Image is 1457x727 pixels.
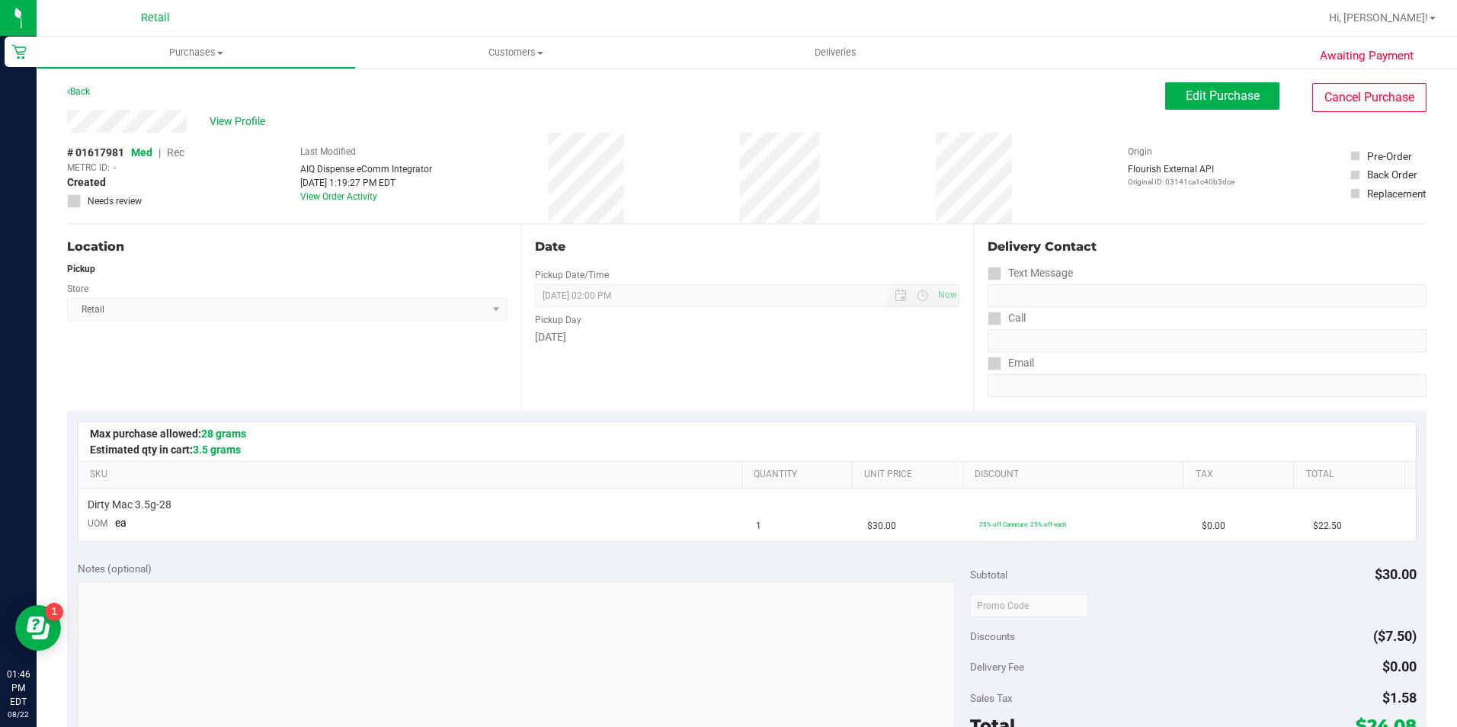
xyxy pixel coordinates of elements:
span: | [159,146,161,159]
a: Quantity [754,469,846,481]
div: Delivery Contact [988,238,1427,256]
span: Notes (optional) [78,562,152,575]
strong: Pickup [67,264,95,274]
p: Original ID: 03141ca1c40b3dce [1128,176,1234,187]
a: Tax [1196,469,1288,481]
span: Purchases [37,46,355,59]
div: Pre-Order [1367,149,1412,164]
span: $0.00 [1382,658,1417,674]
span: Estimated qty in cart: [90,444,241,456]
span: $1.58 [1382,690,1417,706]
label: Text Message [988,262,1073,284]
span: View Profile [210,114,271,130]
span: Rec [167,146,184,159]
label: Pickup Day [535,313,581,327]
inline-svg: Retail [11,44,27,59]
span: Max purchase allowed: [90,428,246,440]
label: Origin [1128,145,1152,159]
span: # 01617981 [67,145,124,161]
div: AIQ Dispense eComm Integrator [300,162,432,176]
span: Discounts [970,623,1015,650]
p: 01:46 PM EDT [7,668,30,709]
div: Date [535,238,960,256]
span: Hi, [PERSON_NAME]! [1329,11,1428,24]
iframe: Resource center unread badge [45,603,63,621]
button: Cancel Purchase [1312,83,1427,112]
div: Flourish External API [1128,162,1234,187]
label: Last Modified [300,145,356,159]
input: Promo Code [970,594,1088,617]
a: Deliveries [676,37,995,69]
span: $0.00 [1202,519,1225,533]
div: Back Order [1367,167,1417,182]
a: Total [1306,469,1398,481]
span: Subtotal [970,568,1007,581]
div: [DATE] [535,329,960,345]
span: Deliveries [794,46,877,59]
a: Unit Price [864,469,956,481]
span: $30.00 [1375,566,1417,582]
iframe: Resource center [15,605,61,651]
input: Format: (999) 999-9999 [988,284,1427,307]
span: 3.5 grams [193,444,241,456]
span: ($7.50) [1373,628,1417,644]
span: - [114,161,116,175]
p: 08/22 [7,709,30,720]
div: [DATE] 1:19:27 PM EDT [300,176,432,190]
span: Edit Purchase [1186,88,1260,103]
span: 25% off Canncure: 25% off each [979,520,1066,528]
span: $30.00 [867,519,896,533]
span: Delivery Fee [970,661,1024,673]
div: Location [67,238,507,256]
div: Replacement [1367,186,1426,201]
span: 1 [756,519,761,533]
span: Needs review [88,194,142,208]
label: Store [67,282,88,296]
span: METRC ID: [67,161,110,175]
a: View Order Activity [300,191,377,202]
span: Dirty Mac 3.5g-28 [88,498,171,512]
span: ea [115,517,126,529]
span: 28 grams [201,428,246,440]
span: Sales Tax [970,692,1013,704]
span: Customers [356,46,675,59]
input: Format: (999) 999-9999 [988,329,1427,352]
a: Back [67,86,90,97]
span: Retail [141,11,170,24]
span: Med [131,146,152,159]
a: Customers [356,37,675,69]
a: SKU [90,469,735,481]
span: Created [67,175,106,191]
label: Email [988,352,1034,374]
a: Purchases [37,37,356,69]
label: Pickup Date/Time [535,268,609,282]
span: Awaiting Payment [1320,47,1414,65]
label: Call [988,307,1026,329]
button: Edit Purchase [1165,82,1279,110]
span: UOM [88,518,107,529]
a: Discount [975,469,1177,481]
span: $22.50 [1313,519,1342,533]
